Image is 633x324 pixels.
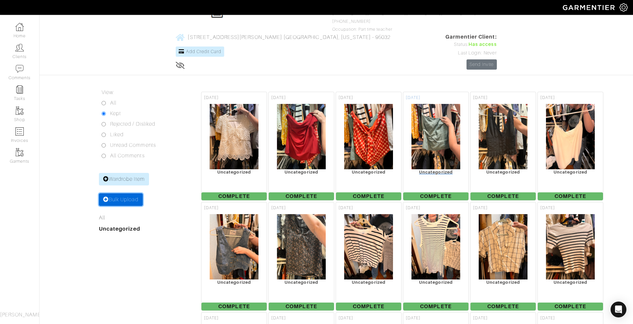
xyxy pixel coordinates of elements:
a: Wardrobe Item [99,173,149,185]
img: gear-icon-white-bd11855cb880d31180b6d7d6211b90ccbf57a29d726f0c71d8c61bd08dd39cc2.png [619,3,628,12]
img: ypfTk132TUXAExSgfxEtiACr [344,214,394,280]
a: [DATE] Uncategorized Complete [402,91,469,201]
span: [DATE] [406,95,420,101]
a: All [99,215,105,221]
span: [DATE] [339,205,353,211]
span: Complete [336,192,401,200]
img: dashboard-icon-dbcd8f5a0b271acd01030246c82b418ddd0df26cd7fceb0bd07c9910d44c42f6.png [15,23,24,31]
a: Send Invite [467,59,497,70]
label: Liked [110,131,124,139]
label: Rejected / Disliked [110,120,155,128]
div: Uncategorized [403,170,468,175]
a: Add Credit Card [176,47,224,57]
span: [PHONE_NUMBER] Occupation: Part time teacher [332,11,476,32]
span: [DATE] [271,205,286,211]
img: orders-icon-0abe47150d42831381b5fb84f609e132dff9fe21cb692f30cb5eec754e2cba89.png [15,127,24,136]
div: Uncategorized [470,280,536,285]
img: garments-icon-b7da505a4dc4fd61783c78ac3ca0ef83fa9d6f193b1c9dc38574b1d14d53ca28.png [15,107,24,115]
a: [DATE] Uncategorized Complete [268,91,335,201]
img: M6woBNQ23sYzJmRxXCHkgo7x [411,104,461,170]
span: Garmentier Client: [445,33,497,41]
span: Has access [468,41,497,48]
img: reminder-icon-8004d30b9f0a5d33ae49ab947aed9ed385cf756f9e5892f1edd6e32f2345188e.png [15,85,24,94]
label: View: [102,88,114,96]
a: [DATE] Uncategorized Complete [537,91,604,201]
div: Open Intercom Messenger [611,302,626,317]
span: Complete [201,192,267,200]
div: Uncategorized [336,170,401,175]
div: Uncategorized [470,170,536,175]
a: Bulk Upload [99,193,143,206]
img: G9rVU5bReWUYwXCAGNE1nDJp [277,104,326,170]
a: [DATE] Uncategorized Complete [335,201,402,311]
span: Complete [269,192,334,200]
img: garmentier-logo-header-white-b43fb05a5012e4ada735d5af1a66efaba907eab6374d6393d1fbf88cb4ef424d.png [559,2,619,13]
span: [DATE] [540,95,555,101]
div: Uncategorized [201,280,267,285]
span: [DATE] [540,205,555,211]
span: [DATE] [271,315,286,321]
span: Complete [201,303,267,310]
span: Complete [269,303,334,310]
label: Kept [110,110,121,117]
div: Status: [445,41,497,48]
span: [DATE] [271,95,286,101]
label: All [110,99,116,107]
span: Complete [538,192,603,200]
div: Uncategorized [538,280,603,285]
span: [DATE] [473,95,488,101]
span: [STREET_ADDRESS][PERSON_NAME] [GEOGRAPHIC_DATA], [US_STATE] - 95032 [188,34,390,40]
img: mFBo6nDzkGXBZFfRCywfuQsu [411,214,461,280]
img: hTAG6C5uA6qhFU11E5fujDqw [546,214,595,280]
div: Last Login: Never [445,49,497,57]
span: [DATE] [406,205,420,211]
div: Uncategorized [538,170,603,175]
a: [DATE] Uncategorized Complete [335,91,402,201]
a: [DATE] Uncategorized Complete [469,91,537,201]
a: [DATE] Uncategorized Complete [469,201,537,311]
div: Uncategorized [269,280,334,285]
span: [DATE] [204,315,219,321]
div: Uncategorized [403,280,468,285]
span: [DATE] [406,315,420,321]
img: oyUkgXw5hAfcaKNuxtuQ1UWk [344,104,394,170]
img: 6Lcho5GrmkJ4bEGzUoU5GuL2 [478,104,528,170]
span: Complete [403,192,468,200]
label: Unread Comments [110,141,156,149]
span: Complete [470,303,536,310]
a: [DATE] Uncategorized Complete [200,91,268,201]
img: pUwcJ1acGus2USbGuuwmWsMb [209,214,259,280]
span: [DATE] [204,95,219,101]
a: [DATE] Uncategorized Complete [537,201,604,311]
span: Add Credit Card [186,49,222,54]
div: Uncategorized [269,170,334,175]
img: garments-icon-b7da505a4dc4fd61783c78ac3ca0ef83fa9d6f193b1c9dc38574b1d14d53ca28.png [15,148,24,156]
span: [DATE] [339,95,353,101]
img: comment-icon-a0a6a9ef722e966f86d9cbdc48e553b5cf19dbc54f86b18d962a5391bc8f6eb6.png [15,65,24,73]
img: VVETsAXmxiRPE6CHoFjN9MGe [209,104,259,170]
a: [STREET_ADDRESS][PERSON_NAME] [GEOGRAPHIC_DATA], [US_STATE] - 95032 [176,33,390,41]
span: Complete [538,303,603,310]
div: Uncategorized [201,170,267,175]
a: Uncategorized [99,226,140,232]
span: [DATE] [339,315,353,321]
span: Complete [403,303,468,310]
span: [DATE] [540,315,555,321]
span: Complete [470,192,536,200]
img: clients-icon-6bae9207a08558b7cb47a8932f037763ab4055f8c8b6bfacd5dc20c3e0201464.png [15,44,24,52]
img: Ro2dwbqwxqo91uTy27HFb4jh [478,214,528,280]
span: [DATE] [473,315,488,321]
span: Complete [336,303,401,310]
span: [DATE] [473,205,488,211]
a: [DATE] Uncategorized Complete [200,201,268,311]
img: R3gvgpysLUgMBES9HFVzV9pZ [277,214,326,280]
a: [DATE] Uncategorized Complete [268,201,335,311]
label: All Comments [110,152,145,160]
img: xhJzYmYUdg8xJ2viXVuocYXk [546,104,595,170]
div: Uncategorized [336,280,401,285]
a: [DATE] Uncategorized Complete [402,201,469,311]
span: [DATE] [204,205,219,211]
